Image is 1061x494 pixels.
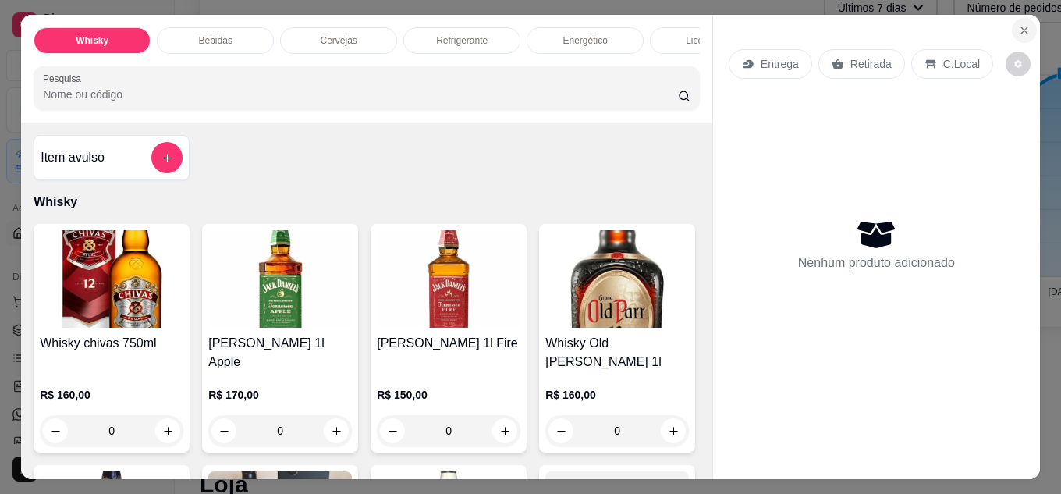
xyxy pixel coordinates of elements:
p: Entrega [761,56,799,72]
button: Close [1012,18,1037,43]
p: Whisky [34,193,700,211]
button: decrease-product-quantity [211,418,236,443]
p: C.Local [943,56,980,72]
img: product-image [377,230,520,328]
button: add-separate-item [151,142,183,173]
p: Whisky [76,34,108,47]
img: product-image [40,230,183,328]
img: product-image [545,230,689,328]
p: Licor e Gin [686,34,731,47]
h4: Whisky chivas 750ml [40,334,183,353]
button: decrease-product-quantity [43,418,68,443]
p: R$ 170,00 [208,387,352,403]
p: R$ 160,00 [40,387,183,403]
h4: [PERSON_NAME] 1l Fire [377,334,520,353]
p: Energético [563,34,608,47]
p: R$ 160,00 [545,387,689,403]
h4: Whisky Old [PERSON_NAME] 1l [545,334,689,371]
button: increase-product-quantity [492,418,517,443]
label: Pesquisa [43,72,87,85]
p: Retirada [850,56,892,72]
button: increase-product-quantity [324,418,349,443]
p: Refrigerante [436,34,488,47]
button: decrease-product-quantity [1006,52,1031,76]
p: Cervejas [321,34,357,47]
input: Pesquisa [43,87,678,102]
button: decrease-product-quantity [548,418,573,443]
p: Nenhum produto adicionado [798,254,955,272]
img: product-image [208,230,352,328]
button: increase-product-quantity [155,418,180,443]
h4: Item avulso [41,148,105,167]
button: decrease-product-quantity [380,418,405,443]
p: Bebidas [199,34,232,47]
h4: [PERSON_NAME] 1l Apple [208,334,352,371]
p: R$ 150,00 [377,387,520,403]
button: increase-product-quantity [661,418,686,443]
